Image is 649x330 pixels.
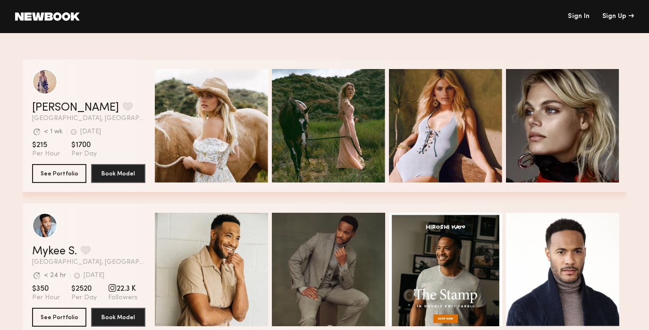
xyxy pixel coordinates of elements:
div: [DATE] [84,272,104,279]
div: < 1 wk [44,129,63,135]
a: Sign In [568,13,590,20]
span: Per Hour [32,294,60,302]
a: Mykee S. [32,246,77,257]
button: See Portfolio [32,308,86,327]
span: $1700 [71,140,97,150]
button: Book Model [91,164,145,183]
span: Per Hour [32,150,60,158]
div: [DATE] [80,129,101,135]
span: 22.3 K [108,284,138,294]
span: $2520 [71,284,97,294]
span: Per Day [71,294,97,302]
button: See Portfolio [32,164,86,183]
span: $215 [32,140,60,150]
span: Per Day [71,150,97,158]
span: [GEOGRAPHIC_DATA], [GEOGRAPHIC_DATA] [32,115,145,122]
span: $350 [32,284,60,294]
a: [PERSON_NAME] [32,102,119,113]
span: Followers [108,294,138,302]
div: Sign Up [602,13,634,20]
div: < 24 hr [44,272,66,279]
button: Book Model [91,308,145,327]
span: [GEOGRAPHIC_DATA], [GEOGRAPHIC_DATA] [32,259,145,266]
